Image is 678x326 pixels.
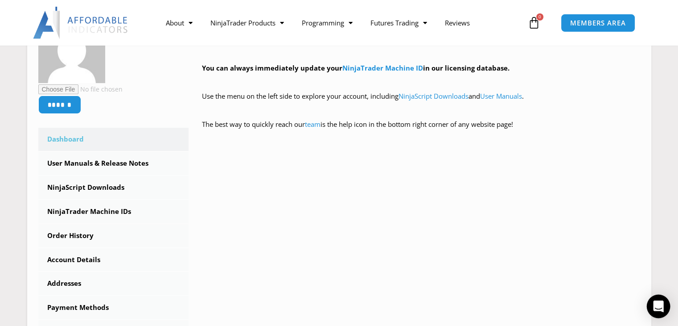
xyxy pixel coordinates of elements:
a: 0 [514,10,554,36]
a: Reviews [436,13,479,33]
a: NinjaScript Downloads [399,92,468,100]
a: MEMBERS AREA [561,14,635,32]
div: Hey ! Welcome to the Members Area. Thank you for being a valuable customer! [202,20,640,143]
img: LogoAI | Affordable Indicators – NinjaTrader [33,7,129,39]
span: 0 [536,13,543,21]
a: NinjaTrader Machine IDs [38,200,189,223]
div: Open Intercom Messenger [647,295,670,318]
p: The best way to quickly reach our is the help icon in the bottom right corner of any website page! [202,118,640,143]
a: Programming [293,13,362,33]
a: Order History [38,224,189,247]
a: Futures Trading [362,13,436,33]
a: User Manuals & Release Notes [38,152,189,175]
a: NinjaScript Downloads [38,176,189,199]
a: User Manuals [480,92,522,100]
nav: Menu [157,13,526,33]
span: MEMBERS AREA [570,20,626,26]
a: Dashboard [38,128,189,151]
a: team [305,120,321,129]
a: Account Details [38,248,189,272]
a: NinjaTrader Machine ID [342,63,423,72]
a: NinjaTrader Products [201,13,293,33]
p: Use the menu on the left side to explore your account, including and . [202,90,640,115]
strong: You can always immediately update your in our licensing database. [202,63,510,72]
a: About [157,13,201,33]
a: Addresses [38,272,189,295]
img: 6cea3819188a2240f153e40c7826784d9712f930b48c712f398b87a8aa246916 [38,16,105,83]
a: Payment Methods [38,296,189,319]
